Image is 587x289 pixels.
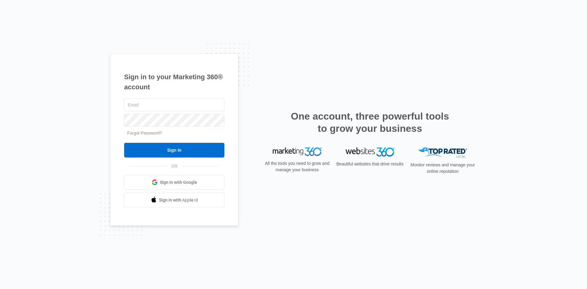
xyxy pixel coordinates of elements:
[160,179,197,186] span: Sign in with Google
[124,72,224,92] h1: Sign in to your Marketing 360® account
[408,162,477,175] p: Monitor reviews and manage your online reputation
[159,197,198,203] span: Sign in with Apple Id
[124,193,224,207] a: Sign in with Apple Id
[167,163,182,169] span: OR
[263,160,331,173] p: All the tools you need to grow and manage your business
[418,147,467,157] img: Top Rated Local
[336,161,404,167] p: Beautiful websites that drive results
[124,175,224,190] a: Sign in with Google
[273,147,322,156] img: Marketing 360
[289,110,451,135] h2: One account, three powerful tools to grow your business
[127,131,162,135] a: Forgot Password?
[124,143,224,157] input: Sign In
[124,98,224,111] input: Email
[345,147,394,156] img: Websites 360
